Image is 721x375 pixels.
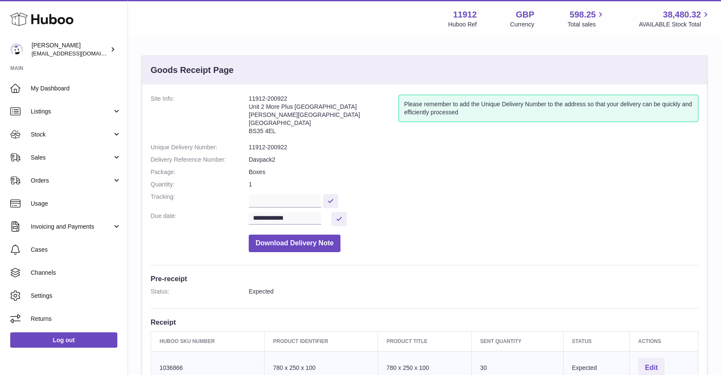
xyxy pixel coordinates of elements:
div: Currency [510,20,535,29]
span: Listings [31,108,112,116]
th: Product Identifier [265,331,378,351]
h3: Receipt [151,317,698,327]
th: Sent Quantity [471,331,563,351]
dd: Davpack2 [249,156,698,164]
strong: 11912 [453,9,477,20]
span: Usage [31,200,121,208]
span: [EMAIL_ADDRESS][DOMAIN_NAME] [32,50,125,57]
dt: Status: [151,288,249,296]
dt: Unique Delivery Number: [151,143,249,151]
span: Cases [31,246,121,254]
dd: 1 [249,180,698,189]
dd: Expected [249,288,698,296]
span: My Dashboard [31,84,121,93]
img: info@carbonmyride.com [10,43,23,56]
th: Status [563,331,629,351]
dt: Site Info: [151,95,249,139]
strong: GBP [516,9,534,20]
a: 598.25 Total sales [567,9,605,29]
button: Download Delivery Note [249,235,340,252]
th: Product title [378,331,472,351]
dt: Quantity: [151,180,249,189]
span: Orders [31,177,112,185]
span: AVAILABLE Stock Total [639,20,711,29]
h3: Pre-receipt [151,274,698,283]
a: Log out [10,332,117,348]
div: Please remember to add the Unique Delivery Number to the address so that your delivery can be qui... [398,95,698,122]
th: Actions [629,331,698,351]
dt: Due date: [151,212,249,226]
dd: Boxes [249,168,698,176]
a: 38,480.32 AVAILABLE Stock Total [639,9,711,29]
span: 598.25 [570,9,596,20]
span: 38,480.32 [663,9,701,20]
h3: Goods Receipt Page [151,64,234,76]
span: Stock [31,131,112,139]
span: Channels [31,269,121,277]
dt: Tracking: [151,193,249,208]
span: Returns [31,315,121,323]
span: Sales [31,154,112,162]
span: Invoicing and Payments [31,223,112,231]
span: Total sales [567,20,605,29]
div: [PERSON_NAME] [32,41,108,58]
dd: 11912-200922 [249,143,698,151]
span: Settings [31,292,121,300]
th: Huboo SKU Number [151,331,265,351]
dt: Delivery Reference Number: [151,156,249,164]
address: 11912-200922 Unit 2 More Plus [GEOGRAPHIC_DATA] [PERSON_NAME][GEOGRAPHIC_DATA] [GEOGRAPHIC_DATA] ... [249,95,398,139]
div: Huboo Ref [448,20,477,29]
dt: Package: [151,168,249,176]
